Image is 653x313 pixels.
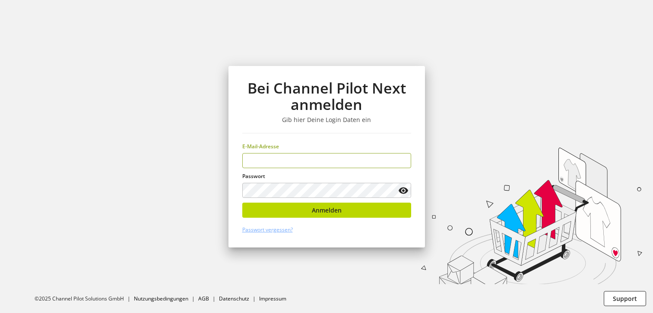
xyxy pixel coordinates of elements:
a: AGB [198,295,209,302]
span: Support [613,294,637,303]
a: Datenschutz [219,295,249,302]
li: ©2025 Channel Pilot Solutions GmbH [35,295,134,303]
a: Passwort vergessen? [242,226,293,233]
span: Passwort [242,172,265,180]
span: E-Mail-Adresse [242,143,279,150]
h1: Bei Channel Pilot Next anmelden [242,80,411,113]
button: Anmelden [242,203,411,218]
span: Anmelden [312,206,342,215]
a: Nutzungsbedingungen [134,295,188,302]
button: Support [604,291,646,306]
h3: Gib hier Deine Login Daten ein [242,116,411,124]
a: Impressum [259,295,286,302]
